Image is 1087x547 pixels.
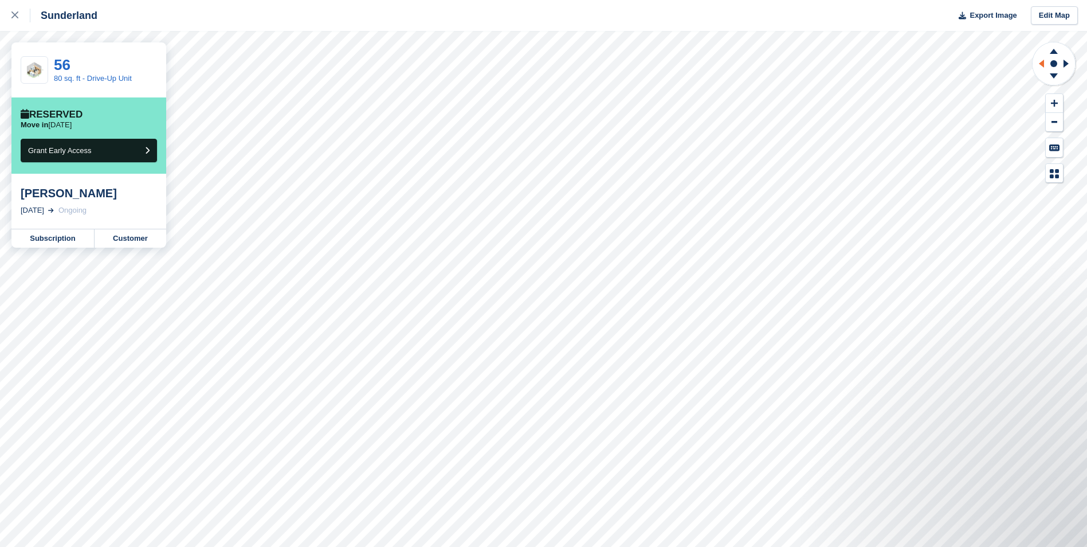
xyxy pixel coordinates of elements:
[1046,164,1063,183] button: Map Legend
[952,6,1017,25] button: Export Image
[58,205,87,216] div: Ongoing
[1046,138,1063,157] button: Keyboard Shortcuts
[21,139,157,162] button: Grant Early Access
[28,146,92,155] span: Grant Early Access
[21,120,72,130] p: [DATE]
[21,205,44,216] div: [DATE]
[21,61,48,79] img: SCA-80sqft.jpg
[54,74,132,83] a: 80 sq. ft - Drive-Up Unit
[1031,6,1078,25] a: Edit Map
[11,229,95,248] a: Subscription
[970,10,1017,21] span: Export Image
[21,186,157,200] div: [PERSON_NAME]
[21,120,48,129] span: Move in
[1046,113,1063,132] button: Zoom Out
[30,9,97,22] div: Sunderland
[48,208,54,213] img: arrow-right-light-icn-cde0832a797a2874e46488d9cf13f60e5c3a73dbe684e267c42b8395dfbc2abf.svg
[1046,94,1063,113] button: Zoom In
[21,109,83,120] div: Reserved
[54,56,70,73] a: 56
[95,229,166,248] a: Customer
